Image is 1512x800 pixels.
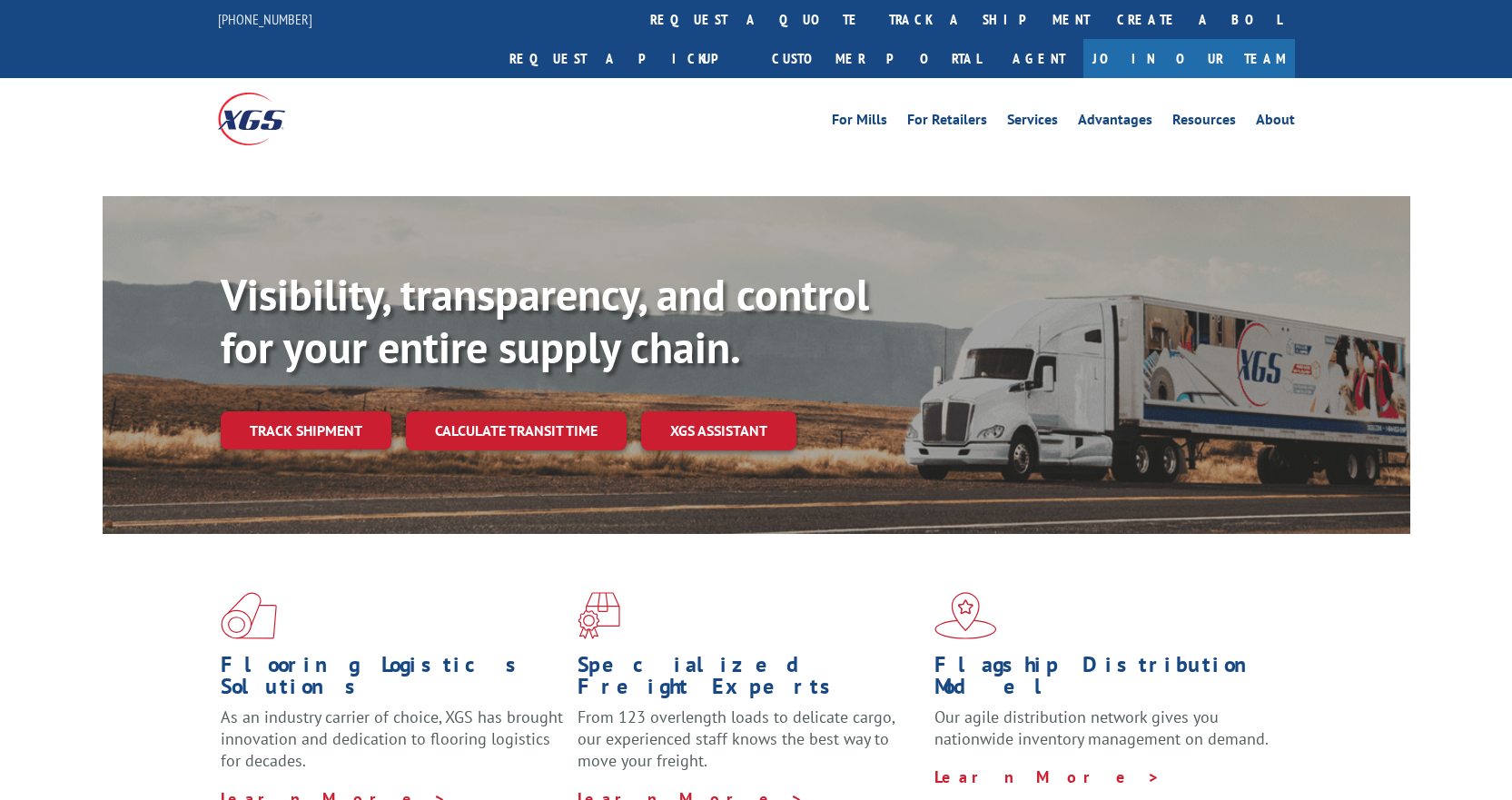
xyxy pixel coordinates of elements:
a: For Retailers [907,113,987,133]
a: [PHONE_NUMBER] [218,10,312,28]
img: xgs-icon-focused-on-flooring-red [578,592,620,639]
a: Request a pickup [496,39,758,78]
p: From 123 overlength loads to delicate cargo, our experienced staff knows the best way to move you... [578,706,921,787]
a: For Mills [832,113,887,133]
img: xgs-icon-flagship-distribution-model-red [934,592,997,639]
a: Track shipment [221,411,391,449]
img: xgs-icon-total-supply-chain-intelligence-red [221,592,277,639]
a: Calculate transit time [406,411,627,450]
a: Resources [1172,113,1236,133]
a: Services [1007,113,1058,133]
h1: Flooring Logistics Solutions [221,654,564,706]
h1: Flagship Distribution Model [934,654,1278,706]
b: Visibility, transparency, and control for your entire supply chain. [221,266,869,375]
a: XGS ASSISTANT [641,411,796,450]
a: Learn More > [934,766,1161,787]
h1: Specialized Freight Experts [578,654,921,706]
a: About [1256,113,1295,133]
span: As an industry carrier of choice, XGS has brought innovation and dedication to flooring logistics... [221,706,563,771]
a: Agent [994,39,1083,78]
a: Customer Portal [758,39,994,78]
a: Advantages [1078,113,1152,133]
span: Our agile distribution network gives you nationwide inventory management on demand. [934,706,1269,749]
a: Join Our Team [1083,39,1295,78]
